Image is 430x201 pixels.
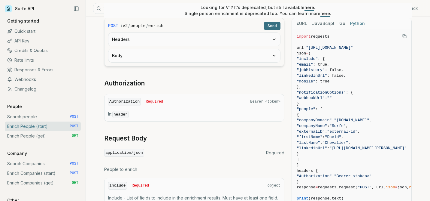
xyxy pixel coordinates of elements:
[311,34,329,39] span: requests
[306,51,308,56] span: =
[108,49,280,62] button: Body
[369,118,372,122] span: ,
[308,196,344,201] span: (response.text)
[329,146,407,150] span: "[URL][DOMAIN_NAME][PERSON_NAME]"
[332,118,334,122] span: :
[327,73,346,78] span: : false,
[104,134,147,143] a: Request Body
[346,90,353,95] span: : {
[327,124,329,128] span: :
[386,185,395,190] span: json
[315,169,318,173] span: {
[128,23,130,29] span: /
[350,18,365,29] button: Python
[297,79,315,84] span: "mobile"
[297,129,325,134] span: "externalID"
[325,68,344,72] span: : false,
[297,45,304,50] span: url
[250,99,280,104] span: Bearer <token>
[5,131,81,141] a: Enrich People (get) GET
[70,114,78,119] span: POST
[104,149,144,157] code: application/json
[297,51,306,56] span: json
[5,65,81,75] a: Responses & Errors
[297,146,327,150] span: "linkedinUrl"
[341,135,344,139] span: ,
[297,101,301,106] span: },
[132,183,149,188] span: Required
[264,22,280,30] button: Send
[297,113,299,117] span: {
[297,57,318,61] span: "include"
[108,182,127,190] code: include
[5,178,81,188] a: Enrich Companies (get) GET
[5,46,81,55] a: Credits & Quotas
[5,4,34,13] a: Surfe API
[297,62,313,67] span: "email"
[308,51,311,56] span: {
[297,85,301,89] span: },
[266,150,284,156] span: Required
[297,68,325,72] span: "jobHistory"
[312,18,335,29] button: JavaScript
[306,45,353,50] span: "[URL][DOMAIN_NAME]"
[322,135,325,139] span: :
[93,3,243,14] button: Search⌘K
[297,135,322,139] span: "firstName"
[5,104,24,110] p: People
[5,159,81,169] a: Search Companies POST
[327,129,357,134] span: "external-id"
[130,23,145,29] code: people
[313,62,330,67] span: : true,
[108,111,280,118] p: In:
[146,23,148,29] span: /
[297,180,299,184] span: }
[108,98,141,106] code: Authorization
[334,118,369,122] span: "[DOMAIN_NAME]"
[5,26,81,36] a: Quick start
[395,185,398,190] span: =
[297,34,311,39] span: import
[104,79,145,88] a: Authorization
[327,96,332,100] span: ""
[148,23,163,29] code: enrich
[5,112,81,122] a: Search people POST
[318,57,325,61] span: : {
[304,45,306,50] span: =
[112,111,129,118] code: header
[346,124,348,128] span: ,
[297,90,346,95] span: "notificationOptions"
[121,23,122,29] span: /
[320,11,330,16] a: here
[372,185,386,190] span: , url,
[318,185,358,190] span: requests.request(
[315,185,318,190] span: =
[304,5,314,10] a: here
[315,79,329,84] span: : true
[358,129,360,134] span: ,
[146,99,163,104] span: Required
[5,84,81,94] a: Changelog
[268,183,280,188] span: object
[70,161,78,166] span: POST
[5,18,41,24] p: Getting started
[297,107,315,111] span: "people"
[325,129,327,134] span: :
[297,163,299,167] span: }
[297,118,332,122] span: "companyDomain"
[297,169,313,173] span: headers
[348,141,351,145] span: ,
[322,141,348,145] span: "Chevalier"
[334,174,372,178] span: "Bearer <token>"
[297,174,332,178] span: "Authorization"
[5,55,81,65] a: Rate limits
[327,146,329,150] span: :
[315,107,322,111] span: : [
[329,124,346,128] span: "Surfe"
[339,18,345,29] button: Go
[108,195,280,201] p: Include - List of fields to include in the enrichment results. Must have at least one field.
[325,135,341,139] span: "David"
[297,196,308,201] span: print
[72,134,78,138] span: GET
[297,18,307,29] button: cURL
